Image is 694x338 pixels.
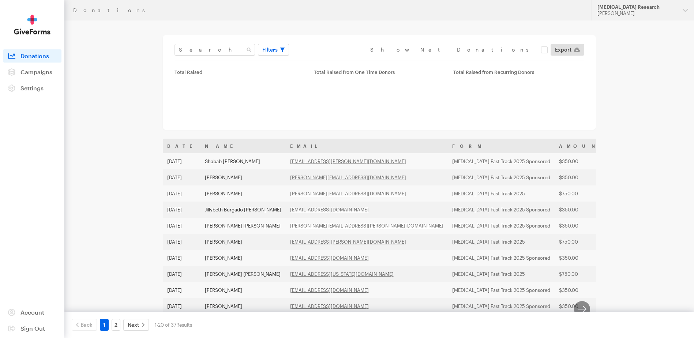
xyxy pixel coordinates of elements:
td: [DATE] [163,298,200,314]
td: $350.00 [555,282,614,298]
td: $750.00 [555,234,614,250]
a: [PERSON_NAME][EMAIL_ADDRESS][DOMAIN_NAME] [290,174,406,180]
td: [DATE] [163,202,200,218]
a: Export [551,44,584,56]
a: Campaigns [3,65,61,79]
span: Filters [262,45,278,54]
td: [PERSON_NAME] [200,282,286,298]
td: $350.00 [555,218,614,234]
button: Filters [258,44,289,56]
a: [EMAIL_ADDRESS][DOMAIN_NAME] [290,255,369,261]
th: Form [448,139,555,153]
td: [MEDICAL_DATA] Fast Track 2025 Sponsored [448,298,555,314]
td: [DATE] [163,169,200,185]
div: Total Raised from One Time Donors [314,69,444,75]
span: Donations [20,52,49,59]
td: [PERSON_NAME] [200,298,286,314]
td: [MEDICAL_DATA] Fast Track 2025 Sponsored [448,218,555,234]
td: [PERSON_NAME] [200,185,286,202]
td: [PERSON_NAME] [200,169,286,185]
th: Amount [555,139,614,153]
div: 1-20 of 37 [155,319,192,331]
a: [EMAIL_ADDRESS][PERSON_NAME][DOMAIN_NAME] [290,239,406,245]
td: [DATE] [163,266,200,282]
div: [MEDICAL_DATA] Research [597,4,677,10]
td: [DATE] [163,250,200,266]
span: Campaigns [20,68,52,75]
td: Jillybeth Burgado [PERSON_NAME] [200,202,286,218]
td: [MEDICAL_DATA] Fast Track 2025 [448,266,555,282]
span: Next [128,320,139,329]
th: Date [163,139,200,153]
a: [EMAIL_ADDRESS][US_STATE][DOMAIN_NAME] [290,271,394,277]
td: [MEDICAL_DATA] Fast Track 2025 [448,185,555,202]
td: [MEDICAL_DATA] Fast Track 2025 [448,234,555,250]
div: [PERSON_NAME] [597,10,677,16]
td: $350.00 [555,169,614,185]
span: Settings [20,84,44,91]
td: [PERSON_NAME] [200,250,286,266]
td: $350.00 [555,202,614,218]
td: [DATE] [163,218,200,234]
th: Email [286,139,448,153]
td: [MEDICAL_DATA] Fast Track 2025 Sponsored [448,153,555,169]
span: Export [555,45,571,54]
a: Next [123,319,149,331]
td: Shabab [PERSON_NAME] [200,153,286,169]
td: [DATE] [163,185,200,202]
a: 2 [112,319,120,331]
a: Settings [3,82,61,95]
span: Results [176,322,192,328]
a: Donations [3,49,61,63]
td: [MEDICAL_DATA] Fast Track 2025 Sponsored [448,250,555,266]
img: GiveForms [14,15,50,35]
div: Total Raised from Recurring Donors [453,69,584,75]
a: [EMAIL_ADDRESS][DOMAIN_NAME] [290,287,369,293]
td: $350.00 [555,250,614,266]
a: Account [3,306,61,319]
a: [EMAIL_ADDRESS][DOMAIN_NAME] [290,207,369,213]
td: $750.00 [555,185,614,202]
td: [MEDICAL_DATA] Fast Track 2025 Sponsored [448,169,555,185]
td: [DATE] [163,234,200,250]
span: Sign Out [20,325,45,332]
td: [PERSON_NAME] [PERSON_NAME] [200,218,286,234]
td: [DATE] [163,153,200,169]
td: [DATE] [163,282,200,298]
td: $350.00 [555,153,614,169]
a: [PERSON_NAME][EMAIL_ADDRESS][PERSON_NAME][DOMAIN_NAME] [290,223,443,229]
span: Account [20,309,44,316]
th: Name [200,139,286,153]
a: [EMAIL_ADDRESS][DOMAIN_NAME] [290,303,369,309]
td: $350.00 [555,298,614,314]
input: Search Name & Email [175,44,255,56]
td: [PERSON_NAME] [PERSON_NAME] [200,266,286,282]
td: [PERSON_NAME] [200,234,286,250]
td: [MEDICAL_DATA] Fast Track 2025 Sponsored [448,282,555,298]
td: [MEDICAL_DATA] Fast Track 2025 Sponsored [448,202,555,218]
a: [EMAIL_ADDRESS][PERSON_NAME][DOMAIN_NAME] [290,158,406,164]
div: Total Raised [175,69,305,75]
a: Sign Out [3,322,61,335]
a: [PERSON_NAME][EMAIL_ADDRESS][DOMAIN_NAME] [290,191,406,196]
td: $750.00 [555,266,614,282]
